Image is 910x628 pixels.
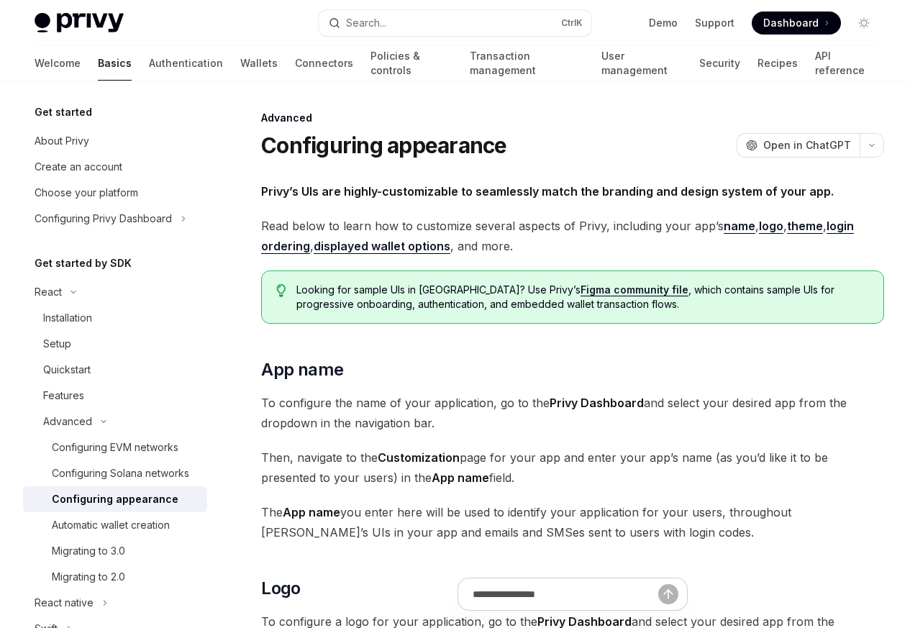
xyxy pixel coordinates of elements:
strong: App name [432,470,489,485]
a: Configuring appearance [23,486,207,512]
a: name [724,219,755,234]
div: Migrating to 2.0 [52,568,125,586]
strong: App name [283,505,340,519]
div: Automatic wallet creation [52,516,170,534]
svg: Tip [276,284,286,297]
a: Wallets [240,46,278,81]
span: Ctrl K [561,17,583,29]
span: Looking for sample UIs in [GEOGRAPHIC_DATA]? Use Privy’s , which contains sample UIs for progress... [296,283,869,311]
span: Dashboard [763,16,819,30]
a: theme [787,219,823,234]
h1: Configuring appearance [261,132,507,158]
h5: Get started by SDK [35,255,132,272]
button: Open search [319,10,591,36]
a: Installation [23,305,207,331]
div: Search... [346,14,386,32]
a: Create an account [23,154,207,180]
a: Transaction management [470,46,583,81]
div: Configuring appearance [52,491,178,508]
button: Toggle dark mode [852,12,875,35]
a: Migrating to 2.0 [23,564,207,590]
div: Configuring EVM networks [52,439,178,456]
div: Create an account [35,158,122,176]
div: Installation [43,309,92,327]
a: Recipes [757,46,798,81]
a: API reference [815,46,875,81]
span: App name [261,358,343,381]
a: User management [601,46,683,81]
a: Setup [23,331,207,357]
a: Choose your platform [23,180,207,206]
a: Basics [98,46,132,81]
input: Ask a question... [473,578,658,610]
span: To configure the name of your application, go to the and select your desired app from the dropdow... [261,393,884,433]
span: The you enter here will be used to identify your application for your users, throughout [PERSON_N... [261,502,884,542]
button: Toggle Advanced section [23,409,207,434]
div: Choose your platform [35,184,138,201]
div: Configuring Solana networks [52,465,189,482]
a: Automatic wallet creation [23,512,207,538]
div: Configuring Privy Dashboard [35,210,172,227]
a: Figma community file [581,283,688,296]
button: Toggle React section [23,279,207,305]
div: Setup [43,335,71,352]
a: About Privy [23,128,207,154]
div: React [35,283,62,301]
div: React native [35,594,94,611]
div: Migrating to 3.0 [52,542,125,560]
div: Features [43,387,84,404]
a: Migrating to 3.0 [23,538,207,564]
a: logo [759,219,783,234]
a: Policies & controls [370,46,452,81]
h5: Get started [35,104,92,121]
a: Authentication [149,46,223,81]
a: Features [23,383,207,409]
button: Toggle Configuring Privy Dashboard section [23,206,207,232]
strong: Customization [378,450,460,465]
span: Read below to learn how to customize several aspects of Privy, including your app’s , , , , , and... [261,216,884,256]
span: Open in ChatGPT [763,138,851,153]
div: About Privy [35,132,89,150]
a: Dashboard [752,12,841,35]
img: light logo [35,13,124,33]
a: Demo [649,16,678,30]
strong: Privy’s UIs are highly-customizable to seamlessly match the branding and design system of your app. [261,184,834,199]
a: displayed wallet options [314,239,450,254]
a: Welcome [35,46,81,81]
button: Send message [658,584,678,604]
div: Advanced [43,413,92,430]
button: Toggle React native section [23,590,207,616]
button: Open in ChatGPT [737,133,860,158]
span: Then, navigate to the page for your app and enter your app’s name (as you’d like it to be present... [261,447,884,488]
a: Support [695,16,734,30]
a: Security [699,46,740,81]
a: Configuring Solana networks [23,460,207,486]
div: Quickstart [43,361,91,378]
div: Advanced [261,111,884,125]
strong: Privy Dashboard [550,396,644,410]
a: Configuring EVM networks [23,434,207,460]
a: Quickstart [23,357,207,383]
a: Connectors [295,46,353,81]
